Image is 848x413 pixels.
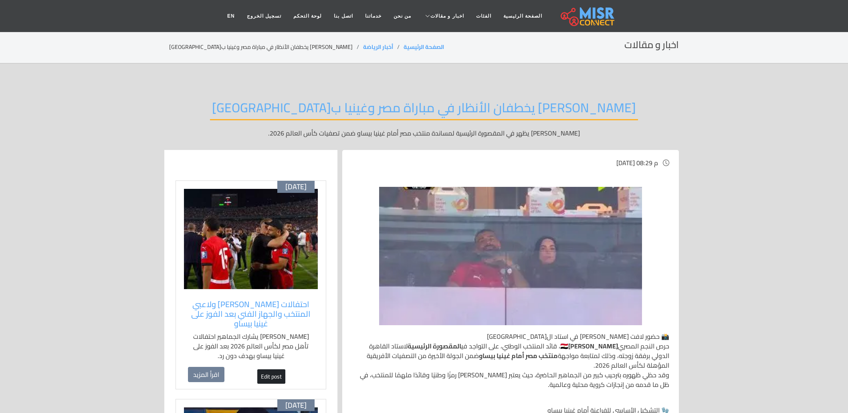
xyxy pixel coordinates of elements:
[417,8,470,24] a: اخبار و مقالات
[624,39,679,51] h2: اخبار و مقالات
[497,8,548,24] a: الصفحة الرئيسية
[568,340,618,352] strong: [PERSON_NAME]
[221,8,241,24] a: EN
[470,8,497,24] a: الفئات
[479,350,558,362] strong: منتخب مصر أمام غينيا بيساو
[430,12,464,20] span: اخبار و مقالات
[257,369,285,384] a: Edit post
[210,100,638,120] h2: [PERSON_NAME] يخطفان الأنظار في مباراة مصر وغينيا ب[GEOGRAPHIC_DATA]
[285,182,307,191] span: [DATE]
[352,332,669,389] p: 📸 حضور لافت [PERSON_NAME] في استاد ال[GEOGRAPHIC_DATA] حرص النجم المصري 🇪🇬، قائد المنتخب الوطني، ...
[363,42,393,52] a: أخبار الرياضة
[388,8,417,24] a: من نحن
[188,332,314,360] p: [PERSON_NAME] يشارك الجماهير احتفالات تأهل مصر لكأس العالم 2026 بعد الفوز على غينيا بيساو بهدف دو...
[169,43,363,51] li: [PERSON_NAME] يخطفان الأنظار في مباراة مصر وغينيا ب[GEOGRAPHIC_DATA]
[359,8,388,24] a: خدماتنا
[561,6,614,26] img: main.misr_connect
[184,189,318,289] img: محمد صلاح يحتفل مع الجماهير بتأهل مصر لمونديال 2026 في استاد القاهرة.
[188,300,314,328] a: احتفالات [PERSON_NAME] ولاعبي المنتخب والجهاز الفني بعد الفوز على غينيا بيساو
[379,187,642,325] img: محمد صلاح وزوجته في المقصورة الرئيسية لاستاد القاهرة خلال مباراة مصر وغينيا بيساو.
[328,8,359,24] a: اتصل بنا
[188,367,224,382] a: اقرأ المزيد
[616,157,658,169] span: [DATE] 08:29 م
[287,8,328,24] a: لوحة التحكم
[404,42,444,52] a: الصفحة الرئيسية
[241,8,287,24] a: تسجيل الخروج
[408,340,461,352] strong: المقصورة الرئيسية
[169,128,679,138] p: [PERSON_NAME] يظهر في المقصورة الرئيسية لمساندة منتخب مصر أمام غينيا بيساو ضمن تصفيات كأس العالم ...
[285,401,307,410] span: [DATE]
